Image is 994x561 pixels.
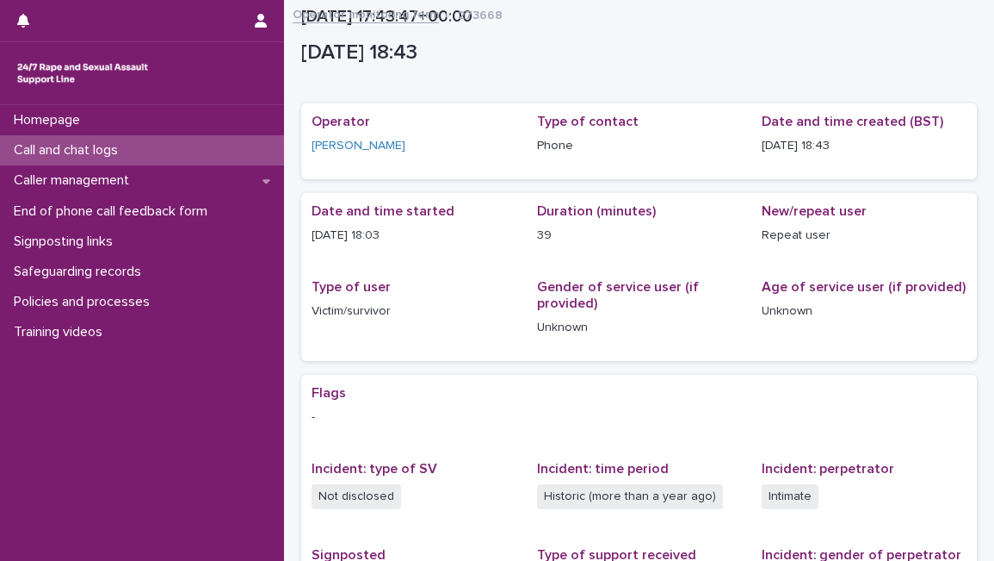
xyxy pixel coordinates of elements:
span: New/repeat user [762,204,867,218]
p: Victim/survivor [312,302,516,321]
p: Unknown [762,302,966,321]
p: Signposting links [7,234,127,250]
span: Type of contact [537,115,639,128]
span: Gender of service user (if provided) [537,280,699,310]
p: Caller management [7,172,143,189]
a: [PERSON_NAME] [312,137,405,155]
p: Repeat user [762,227,966,245]
p: 273668 [458,4,503,23]
p: Unknown [537,319,742,337]
span: Incident: type of SV [312,462,437,476]
span: Not disclosed [312,484,401,509]
span: Flags [312,386,346,400]
p: [DATE] 18:43 [301,41,970,65]
p: Call and chat logs [7,142,132,159]
span: Duration (minutes) [537,204,656,218]
span: Historic (more than a year ago) [537,484,723,509]
span: Type of user [312,280,391,294]
span: Date and time started [312,204,454,218]
p: Safeguarding records [7,264,155,280]
p: 39 [537,227,742,245]
span: Age of service user (if provided) [762,280,966,294]
span: Operator [312,115,370,128]
p: Phone [537,137,742,155]
a: Operator monitoring form [293,3,439,23]
p: Training videos [7,324,116,340]
span: Incident: perpetrator [762,462,894,476]
p: Policies and processes [7,294,164,310]
span: Intimate [762,484,818,509]
img: rhQMoQhaT3yELyF149Cw [14,56,151,90]
p: - [312,408,966,427]
p: [DATE] 18:03 [312,227,516,245]
span: Date and time created (BST) [762,115,943,128]
p: [DATE] 18:43 [762,137,966,155]
span: Incident: time period [537,462,669,476]
p: End of phone call feedback form [7,203,221,220]
p: Homepage [7,112,94,128]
